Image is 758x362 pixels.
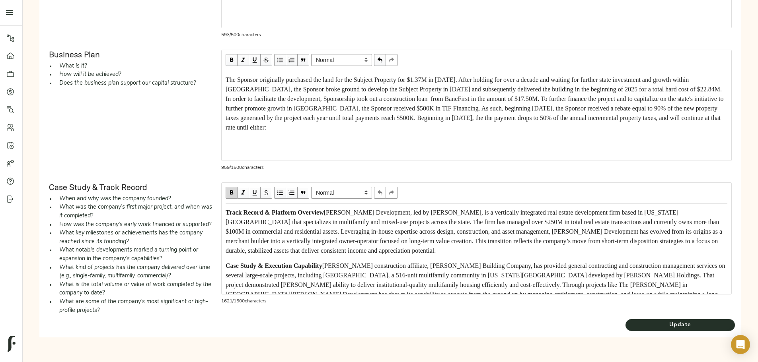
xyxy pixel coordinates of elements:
[226,76,725,131] span: The Sponsor originally purchased the land for the Subject Property for $1.37M in [DATE]. After ho...
[222,72,731,136] div: Edit text
[298,54,309,66] button: Blockquote
[221,298,732,305] p: 1621 / 1500 characters
[238,187,249,199] button: Italic
[222,204,731,294] div: Edit text
[55,263,215,281] li: What kind of projects has the company delivered over time (e.g., single-family, multifamily, comm...
[55,298,215,315] li: What are some of the company’s most significant or high-profile projects?
[226,262,727,317] span: [PERSON_NAME] construction affiliate, [PERSON_NAME] Building Company, has provided general contra...
[286,187,298,199] button: OL
[226,209,324,216] span: Track Record & Platform Overview
[261,54,272,66] button: Strikethrough
[55,229,215,246] li: What key milestones or achievements has the company reached since its founding?
[274,54,286,66] button: UL
[274,187,286,199] button: UL
[731,335,750,354] div: Open Intercom Messenger
[55,246,215,263] li: What notable developments marked a turning point or expansion in the company’s capabilities?
[55,62,215,71] li: What is it?
[374,187,386,199] button: Undo
[625,319,735,331] button: Update
[55,221,215,229] li: How was the company’s early work financed or supported?
[311,54,372,66] span: Normal
[261,187,272,199] button: Strikethrough
[226,187,238,199] button: Bold
[311,187,372,199] select: Block type
[55,195,215,203] li: When and why was the company founded?
[249,187,261,199] button: Underline
[221,164,732,171] p: 959 / 1500 characters
[249,54,261,66] button: Underline
[49,49,100,59] strong: Business Plan
[298,187,309,199] button: Blockquote
[374,54,386,66] button: Undo
[226,54,238,66] button: Bold
[221,31,732,39] p: 593 / 500 characters
[226,209,724,254] span: [PERSON_NAME] Development, led by [PERSON_NAME], is a vertically integrated real estate developme...
[8,336,16,352] img: logo
[55,79,215,88] li: Does the business plan support our capital structure?
[625,320,735,330] span: Update
[311,54,372,66] select: Block type
[226,262,322,269] span: Case Study & Execution Capability
[311,187,372,199] span: Normal
[386,54,398,66] button: Redo
[238,54,249,66] button: Italic
[49,182,147,192] strong: Case Study & Track Record
[55,203,215,220] li: What was the company’s first major project, and when was it completed?
[286,54,298,66] button: OL
[55,70,215,79] li: How will it be achieved?
[386,187,398,199] button: Redo
[55,281,215,298] li: What is the total volume or value of work completed by the company to date?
